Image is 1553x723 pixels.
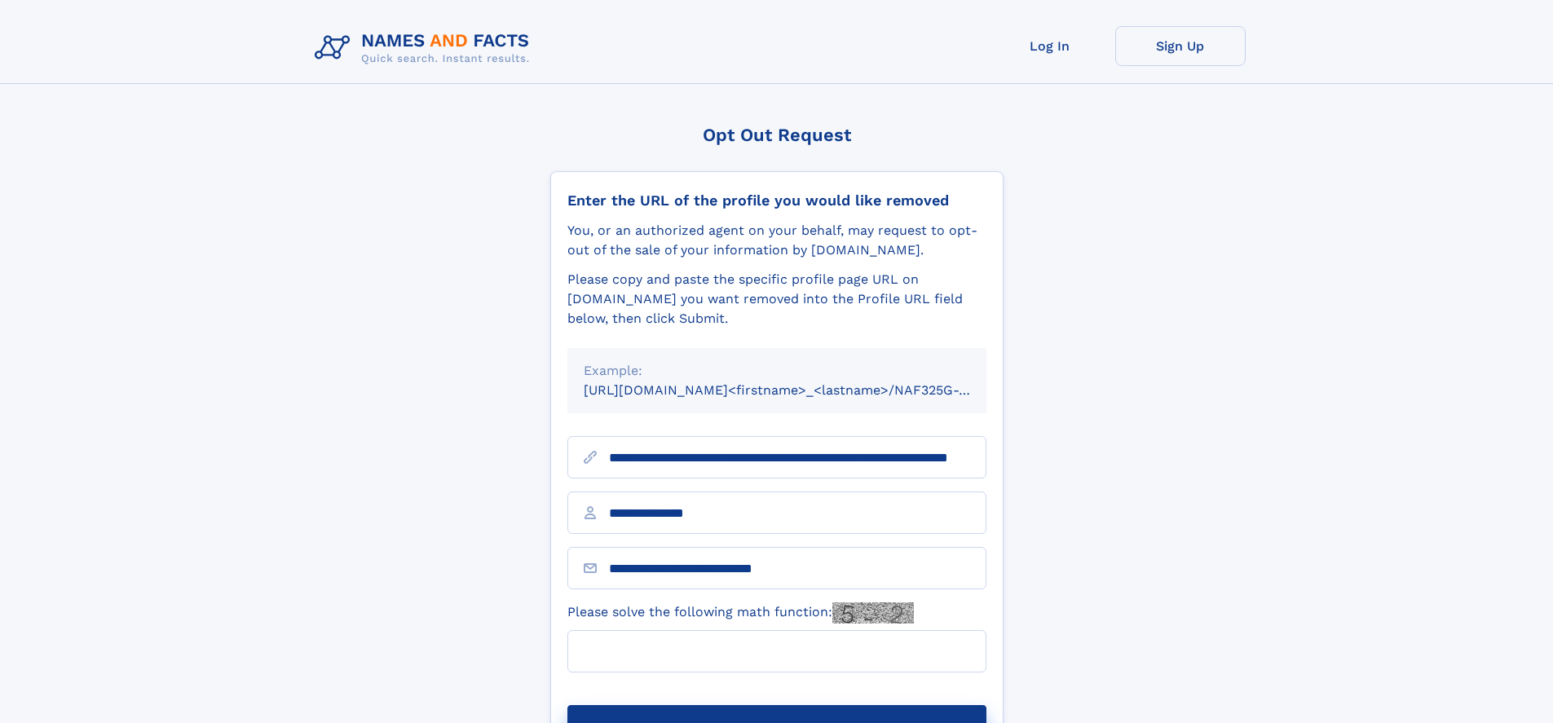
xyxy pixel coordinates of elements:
label: Please solve the following math function: [567,602,914,624]
div: Opt Out Request [550,125,1004,145]
a: Log In [985,26,1115,66]
div: Example: [584,361,970,381]
img: Logo Names and Facts [308,26,543,70]
div: Please copy and paste the specific profile page URL on [DOMAIN_NAME] you want removed into the Pr... [567,270,986,328]
div: You, or an authorized agent on your behalf, may request to opt-out of the sale of your informatio... [567,221,986,260]
div: Enter the URL of the profile you would like removed [567,192,986,209]
a: Sign Up [1115,26,1246,66]
small: [URL][DOMAIN_NAME]<firstname>_<lastname>/NAF325G-xxxxxxxx [584,382,1017,398]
